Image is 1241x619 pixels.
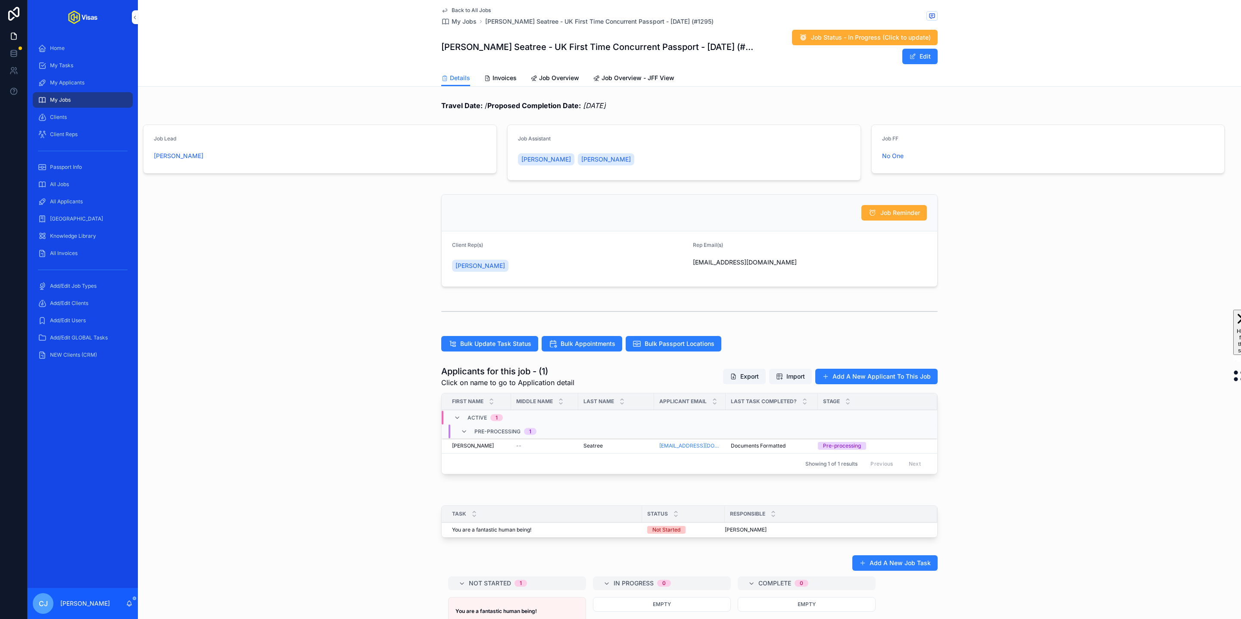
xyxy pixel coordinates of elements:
[50,250,78,257] span: All Invoices
[823,442,861,450] div: Pre-processing
[441,336,538,351] button: Bulk Update Task Status
[455,608,537,614] strong: You are a fantastic human being!
[882,135,898,142] span: Job FF
[792,30,938,45] button: Job Status - In Progress (Click to update)
[33,92,133,108] a: My Jobs
[659,442,720,449] a: [EMAIL_ADDRESS][DOMAIN_NAME]
[539,74,579,82] span: Job Overview
[731,442,786,449] span: Documents Formatted
[496,414,498,421] div: 1
[33,75,133,90] a: My Applicants
[516,442,573,449] a: --
[493,74,517,82] span: Invoices
[653,601,671,607] span: Empty
[441,7,491,14] a: Back to All Jobs
[852,555,938,571] button: Add A New Job Task
[520,580,522,587] div: 1
[583,442,603,449] span: Seatree
[452,526,531,533] span: You are a fantastic human being!
[652,526,680,534] div: Not Started
[441,365,574,377] h1: Applicants for this job - (1)
[518,135,551,142] span: Job Assistant
[659,398,707,405] span: Applicant Email
[33,278,133,294] a: Add/Edit Job Types
[758,579,791,588] span: Complete
[33,330,133,345] a: Add/Edit GLOBAL Tasks
[50,300,88,307] span: Add/Edit Clients
[818,442,927,450] a: Pre-processing
[441,101,483,110] strong: Travel Date:
[33,211,133,227] a: [GEOGRAPHIC_DATA]
[614,579,654,588] span: In Progress
[487,101,581,110] strong: Proposed Completion Date:
[805,460,857,467] span: Showing 1 of 1 results
[33,109,133,125] a: Clients
[441,41,754,53] h1: [PERSON_NAME] Seatree - UK First Time Concurrent Passport - [DATE] (#1295)
[33,159,133,175] a: Passport Info
[50,96,71,103] span: My Jobs
[485,17,714,26] a: [PERSON_NAME] Seatree - UK First Time Concurrent Passport - [DATE] (#1295)
[731,398,797,405] span: Last Task Completed?
[33,40,133,56] a: Home
[542,336,622,351] button: Bulk Appointments
[800,580,803,587] div: 0
[450,74,470,82] span: Details
[516,442,521,449] span: --
[561,339,615,348] span: Bulk Appointments
[33,194,133,209] a: All Applicants
[823,398,840,405] span: Stage
[33,228,133,244] a: Knowledge Library
[647,510,668,517] span: Status
[452,7,491,14] span: Back to All Jobs
[452,260,508,272] a: [PERSON_NAME]
[902,49,938,64] button: Edit
[33,127,133,142] a: Client Reps
[693,242,723,248] span: Rep Email(s)
[50,215,103,222] span: [GEOGRAPHIC_DATA]
[786,372,805,381] span: Import
[468,414,487,421] span: Active
[154,152,203,160] span: [PERSON_NAME]
[50,181,69,188] span: All Jobs
[578,153,634,165] a: [PERSON_NAME]
[50,131,78,138] span: Client Reps
[811,33,931,42] span: Job Status - In Progress (Click to update)
[516,398,553,405] span: Middle Name
[441,100,606,111] span: /
[154,135,176,142] span: Job Lead
[593,70,674,87] a: Job Overview - JFF View
[452,442,506,449] a: [PERSON_NAME]
[68,10,97,24] img: App logo
[452,17,477,26] span: My Jobs
[861,205,927,221] button: Job Reminder
[460,339,531,348] span: Bulk Update Task Status
[50,45,65,52] span: Home
[882,152,904,160] a: No One
[815,369,938,384] button: Add A New Applicant To This Job
[581,155,631,164] span: [PERSON_NAME]
[33,313,133,328] a: Add/Edit Users
[723,369,766,384] button: Export
[452,510,466,517] span: Task
[441,377,574,388] span: Click on name to go to Application detail
[529,428,531,435] div: 1
[583,101,606,110] em: [DATE]
[474,428,521,435] span: Pre-processing
[28,34,138,374] div: scrollable content
[452,398,483,405] span: First Name
[583,398,614,405] span: Last Name
[769,369,812,384] button: Import
[50,233,96,240] span: Knowledge Library
[50,79,84,86] span: My Applicants
[452,242,483,248] span: Client Rep(s)
[441,70,470,87] a: Details
[583,442,649,449] a: Seatree
[662,580,666,587] div: 0
[50,114,67,121] span: Clients
[469,579,511,588] span: Not Started
[441,17,477,26] a: My Jobs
